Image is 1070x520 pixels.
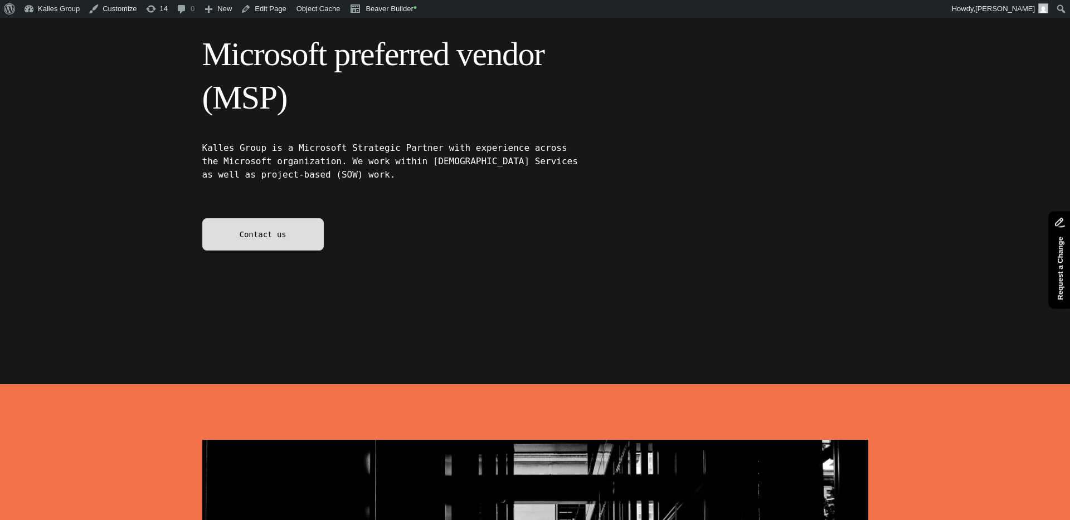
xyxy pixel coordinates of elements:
[202,218,324,251] a: Contact us
[975,4,1035,13] span: [PERSON_NAME]
[202,36,544,116] span: Microsoft preferred vendor (MSP)
[240,230,286,239] span: Contact us
[414,2,417,13] span: •
[202,141,585,181] p: Kalles Group is a Microsoft Strategic Partner with experience across the Microsoft organization. ...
